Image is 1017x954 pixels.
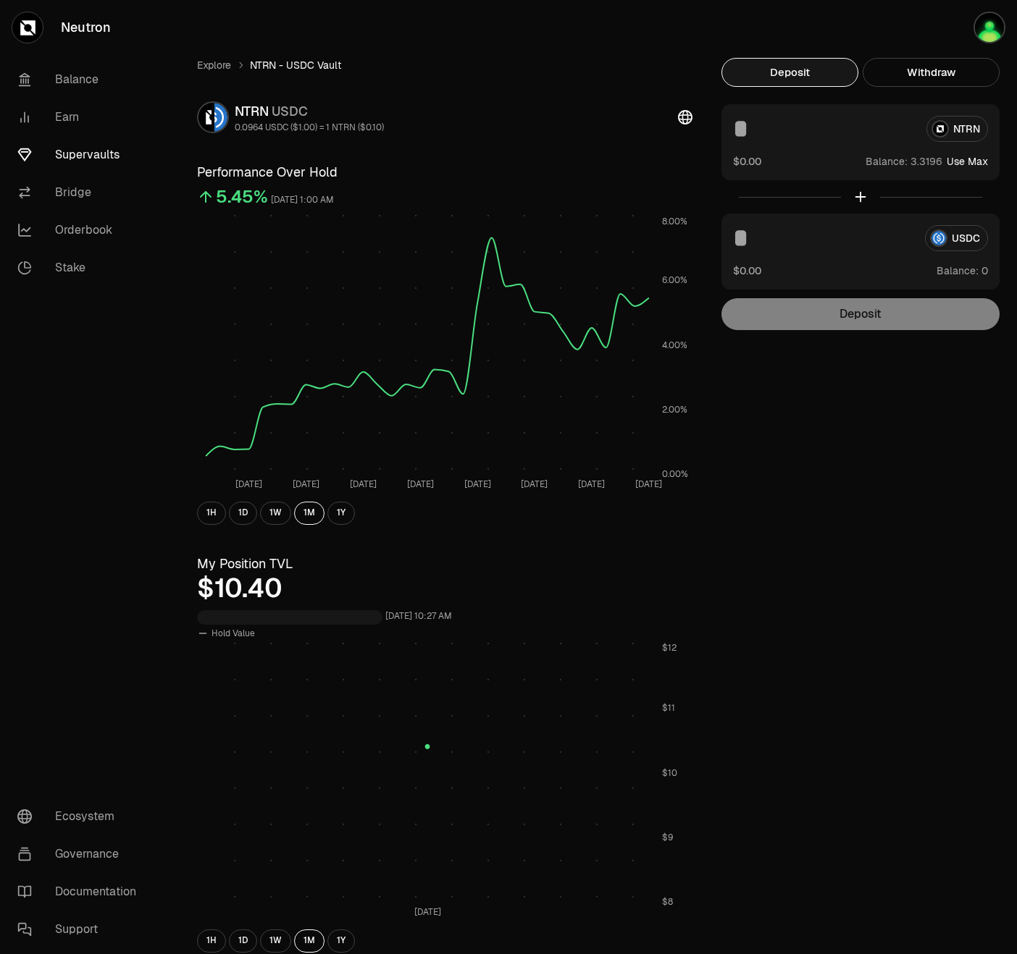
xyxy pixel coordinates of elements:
[197,502,226,525] button: 1H
[662,767,677,778] tspan: $10
[662,339,687,351] tspan: 4.00%
[235,101,384,122] div: NTRN
[327,929,355,953] button: 1Y
[197,58,692,72] nav: breadcrumb
[260,502,291,525] button: 1W
[662,468,688,480] tspan: 0.00%
[294,929,325,953] button: 1M
[212,628,255,639] span: Hold Value
[197,554,692,574] h3: My Position TVL
[235,478,262,490] tspan: [DATE]
[662,702,675,714] tspan: $11
[662,216,687,227] tspan: 8.00%
[198,103,212,132] img: NTRN Logo
[414,906,441,918] tspan: [DATE]
[6,136,156,174] a: Supervaults
[293,478,319,490] tspan: [DATE]
[866,154,908,169] span: Balance:
[260,929,291,953] button: 1W
[6,174,156,211] a: Bridge
[947,154,988,169] button: Use Max
[6,835,156,873] a: Governance
[214,103,227,132] img: USDC Logo
[863,58,1000,87] button: Withdraw
[235,122,384,133] div: 0.0964 USDC ($1.00) = 1 NTRN ($0.10)
[272,103,308,119] span: USDC
[662,832,673,843] tspan: $9
[197,574,692,603] div: $10.40
[721,58,858,87] button: Deposit
[6,61,156,98] a: Balance
[197,162,692,182] h3: Performance Over Hold
[216,185,268,208] div: 5.45%
[464,478,491,490] tspan: [DATE]
[635,478,662,490] tspan: [DATE]
[6,249,156,287] a: Stake
[6,98,156,136] a: Earn
[407,478,434,490] tspan: [DATE]
[250,58,341,72] span: NTRN - USDC Vault
[197,58,231,72] a: Explore
[974,12,1005,43] img: Jay Keplr
[229,502,257,525] button: 1D
[662,274,687,286] tspan: 6.00%
[662,404,687,415] tspan: 2.00%
[6,911,156,948] a: Support
[6,873,156,911] a: Documentation
[271,192,334,208] div: [DATE] 1:00 AM
[197,929,226,953] button: 1H
[6,798,156,835] a: Ecosystem
[294,502,325,525] button: 1M
[350,478,377,490] tspan: [DATE]
[521,478,548,490] tspan: [DATE]
[662,896,673,908] tspan: $8
[662,642,677,654] tspan: $12
[385,608,452,625] div: [DATE] 10:27 AM
[578,478,605,490] tspan: [DATE]
[6,211,156,249] a: Orderbook
[229,929,257,953] button: 1D
[937,263,979,278] span: Balance:
[733,153,761,169] button: $0.00
[327,502,355,525] button: 1Y
[733,263,761,278] button: $0.00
